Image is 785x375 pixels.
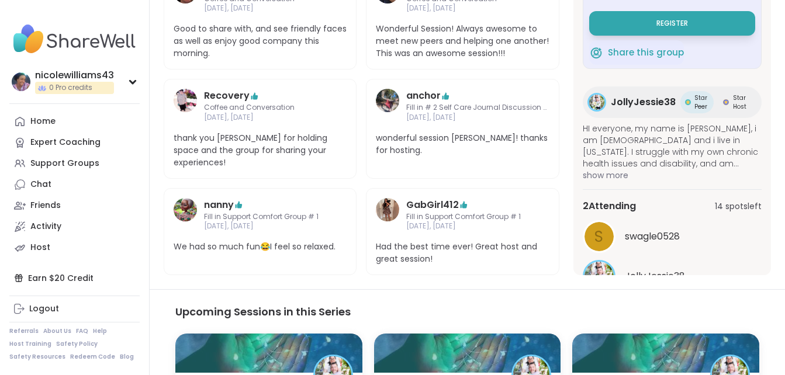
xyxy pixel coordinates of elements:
span: swagle0528 [625,230,680,244]
img: nicolewilliams43 [12,72,30,91]
a: GabGirl412 [406,198,459,212]
div: Host [30,242,50,254]
div: Support Groups [30,158,99,169]
span: JollyJessie38 [625,269,685,283]
img: anchor [376,89,399,112]
img: GabGirl412 [376,198,399,221]
div: Chat [30,179,51,190]
span: Star Host [731,93,748,111]
img: nanny [174,198,197,221]
a: JollyJessie38JollyJessie38Star PeerStar PeerStar HostStar Host [583,86,762,118]
a: GabGirl412 [376,198,399,232]
div: Earn $20 Credit [9,268,140,289]
span: 14 spots left [715,200,762,213]
img: JollyJessie38 [585,262,614,291]
span: Good to share with, and see friendly faces as well as enjoy good company this morning. [174,23,347,60]
span: [DATE], [DATE] [204,113,316,123]
button: Share this group [589,40,684,65]
h3: Upcoming Sessions in this Series [175,304,759,320]
a: sswagle0528 [583,220,762,253]
div: Friends [30,200,61,211]
a: FAQ [76,327,88,335]
span: Fill in Support Comfort Group # 1 [204,212,319,222]
a: nanny [174,198,197,232]
a: About Us [43,327,71,335]
a: Support Groups [9,153,140,174]
div: nicolewilliams43 [35,69,114,82]
span: wonderful session [PERSON_NAME]! thanks for hosting. [376,132,549,157]
span: [DATE], [DATE] [406,221,521,231]
span: We had so much fun😂I feel so relaxed. [174,241,347,253]
span: Wonderful Session! Always awesome to meet new peers and helping one another! This was an awesome ... [376,23,549,60]
a: nanny [204,198,234,212]
span: [DATE], [DATE] [406,4,518,13]
a: JollyJessie38JollyJessie38 [583,260,762,293]
a: Redeem Code [70,353,115,361]
span: Register [656,19,688,28]
span: Share this group [608,46,684,60]
a: Host [9,237,140,258]
span: thank you [PERSON_NAME] for holding space and the group for sharing your experiences! [174,132,347,169]
div: Home [30,116,56,127]
a: anchor [406,89,441,103]
span: s [594,225,603,248]
a: anchor [376,89,399,123]
a: Expert Coaching [9,132,140,153]
div: Activity [30,221,61,232]
div: Expert Coaching [30,137,101,148]
span: Coffee and Conversation [204,103,316,113]
img: ShareWell Nav Logo [9,19,140,60]
img: ShareWell Logomark [589,46,603,60]
a: Blog [120,353,134,361]
a: Referrals [9,327,39,335]
span: 0 Pro credits [49,83,92,93]
span: [DATE], [DATE] [406,113,549,123]
img: Recovery [174,89,197,112]
img: Star Host [723,99,729,105]
span: Had the best time ever! Great host and great session! [376,241,549,265]
a: Friends [9,195,140,216]
span: Fill in # 2 Self Care Journal Discussion Chat [406,103,549,113]
a: Chat [9,174,140,195]
span: JollyJessie38 [611,95,676,109]
span: Fill in Support Comfort Group # 1 [406,212,521,222]
a: Activity [9,216,140,237]
a: Host Training [9,340,51,348]
a: Help [93,327,107,335]
button: Register [589,11,755,36]
a: Home [9,111,140,132]
span: [DATE], [DATE] [204,4,316,13]
span: HI everyone, my name is [PERSON_NAME], i am [DEMOGRAPHIC_DATA] and i live in [US_STATE]. I strugg... [583,123,762,169]
a: Recovery [204,89,250,103]
span: Star Peer [693,93,709,111]
span: [DATE], [DATE] [204,221,319,231]
div: Logout [29,303,59,315]
a: Safety Resources [9,353,65,361]
span: show more [583,169,762,181]
a: Safety Policy [56,340,98,348]
a: Recovery [174,89,197,123]
img: Star Peer [685,99,691,105]
a: Logout [9,298,140,320]
span: 2 Attending [583,199,636,213]
img: JollyJessie38 [589,95,604,110]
